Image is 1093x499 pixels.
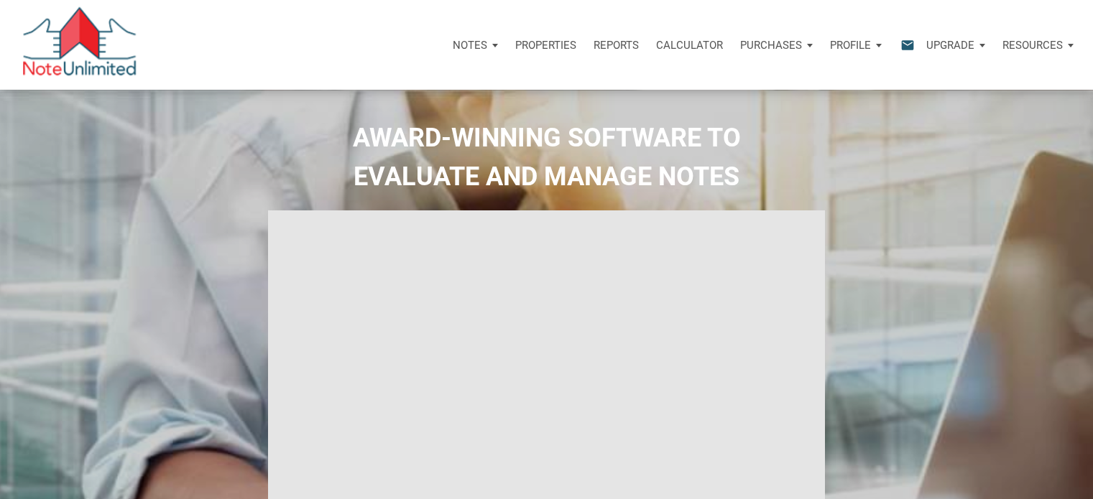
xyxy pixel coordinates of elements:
[656,39,723,52] p: Calculator
[899,37,916,53] i: email
[732,24,821,67] button: Purchases
[890,24,918,67] button: email
[994,24,1082,67] button: Resources
[594,39,639,52] p: Reports
[1002,39,1063,52] p: Resources
[647,24,732,67] a: Calculator
[515,39,576,52] p: Properties
[444,24,507,67] button: Notes
[830,39,871,52] p: Profile
[453,39,487,52] p: Notes
[585,24,647,67] button: Reports
[507,24,585,67] a: Properties
[918,24,994,67] button: Upgrade
[926,39,974,52] p: Upgrade
[821,24,890,67] button: Profile
[11,118,1082,196] h2: AWARD-WINNING SOFTWARE TO EVALUATE AND MANAGE NOTES
[740,39,802,52] p: Purchases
